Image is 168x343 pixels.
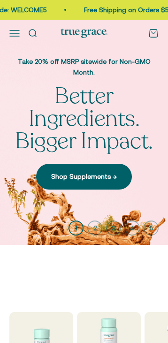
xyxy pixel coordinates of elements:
a: Shop Supplements → [36,164,132,189]
button: 1 [69,221,84,236]
button: 2 [87,221,102,236]
split-lines: Better Ingredients. Bigger Impact. [15,81,153,156]
p: Take 20% off MSRP sitewide for Non-GMO Month. [9,56,159,77]
button: 5 [144,221,159,236]
button: 4 [125,221,140,236]
button: 3 [106,221,121,236]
